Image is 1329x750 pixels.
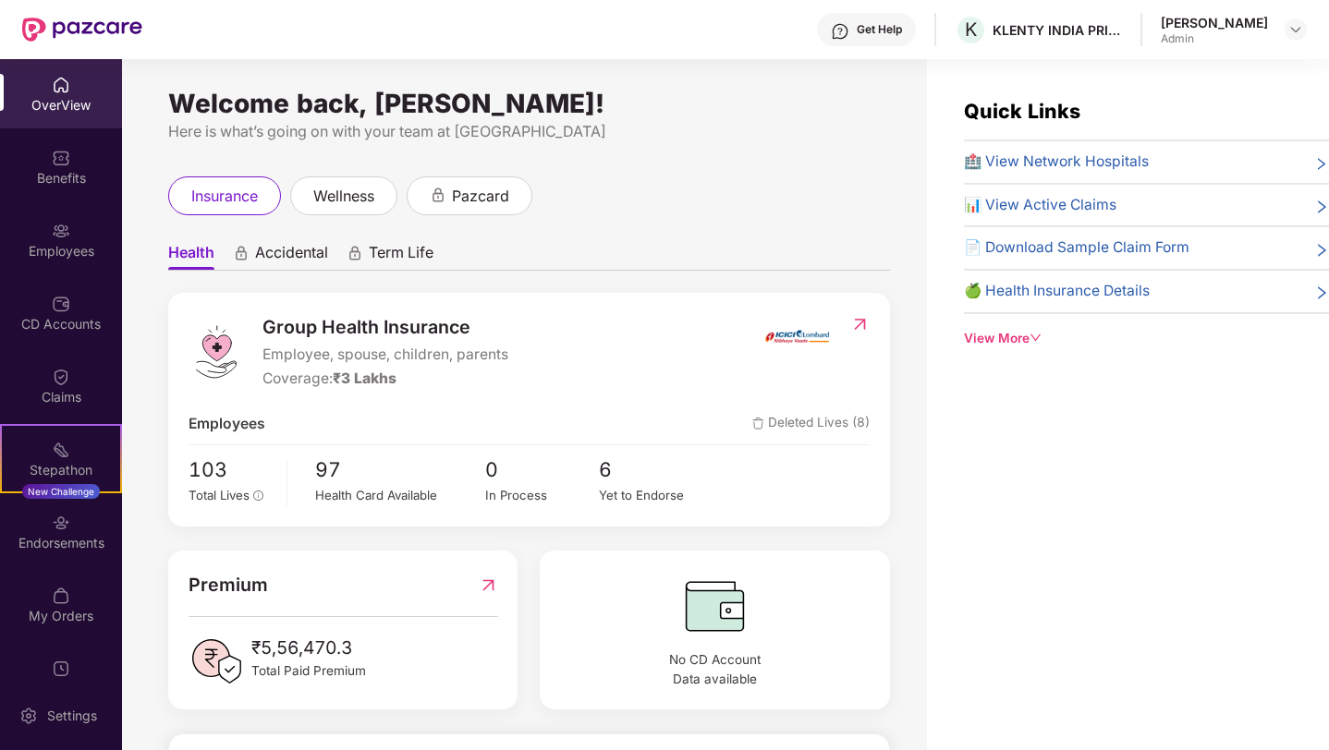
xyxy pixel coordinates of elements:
span: Premium [189,571,268,599]
img: svg+xml;base64,PHN2ZyBpZD0iQ2xhaW0iIHhtbG5zPSJodHRwOi8vd3d3LnczLm9yZy8yMDAwL3N2ZyIgd2lkdGg9IjIwIi... [52,368,70,386]
span: Total Lives [189,488,250,502]
img: svg+xml;base64,PHN2ZyBpZD0iSG9tZSIgeG1sbnM9Imh0dHA6Ly93d3cudzMub3JnLzIwMDAvc3ZnIiB3aWR0aD0iMjAiIG... [52,76,70,94]
img: CDBalanceIcon [560,571,870,641]
span: right [1314,198,1329,217]
span: info-circle [253,490,264,502]
span: Accidental [255,243,328,270]
span: Term Life [369,243,433,270]
span: Health [168,243,214,270]
span: 97 [315,454,485,485]
img: PaidPremiumIcon [189,634,244,689]
img: RedirectIcon [479,571,498,599]
span: 6 [599,454,713,485]
span: Employee, spouse, children, parents [262,344,508,367]
img: deleteIcon [752,417,764,429]
span: 🍏 Health Insurance Details [964,280,1150,303]
div: New Challenge [22,484,100,499]
span: 📊 View Active Claims [964,194,1116,217]
span: pazcard [452,185,509,208]
span: Employees [189,413,265,436]
img: svg+xml;base64,PHN2ZyBpZD0iVXBkYXRlZCIgeG1sbnM9Imh0dHA6Ly93d3cudzMub3JnLzIwMDAvc3ZnIiB3aWR0aD0iMj... [52,659,70,678]
div: Here is what’s going on with your team at [GEOGRAPHIC_DATA] [168,120,890,143]
img: svg+xml;base64,PHN2ZyBpZD0iU2V0dGluZy0yMHgyMCIgeG1sbnM9Imh0dHA6Ly93d3cudzMub3JnLzIwMDAvc3ZnIiB3aW... [19,707,38,725]
div: Health Card Available [315,486,485,505]
div: animation [233,245,250,261]
div: View More [964,329,1329,348]
img: logo [189,324,244,380]
div: Stepathon [2,461,120,479]
span: Quick Links [964,99,1080,123]
img: svg+xml;base64,PHN2ZyBpZD0iRW5kb3JzZW1lbnRzIiB4bWxucz0iaHR0cDovL3d3dy53My5vcmcvMjAwMC9zdmciIHdpZH... [52,514,70,532]
div: Welcome back, [PERSON_NAME]! [168,96,890,111]
div: Admin [1161,31,1268,46]
span: ₹5,56,470.3 [251,634,366,661]
img: insurerIcon [762,313,832,359]
div: Settings [42,707,103,725]
div: Coverage: [262,368,508,391]
img: RedirectIcon [850,315,870,333]
div: animation [430,187,446,203]
span: right [1314,240,1329,260]
img: New Pazcare Logo [22,18,142,42]
span: wellness [313,185,374,208]
span: insurance [191,185,258,208]
span: Total Paid Premium [251,661,366,681]
span: 📄 Download Sample Claim Form [964,236,1189,260]
span: Group Health Insurance [262,313,508,342]
span: No CD Account Data available [560,650,870,690]
span: K [965,18,977,41]
div: In Process [485,486,599,505]
img: svg+xml;base64,PHN2ZyBpZD0iTXlfT3JkZXJzIiBkYXRhLW5hbWU9Ik15IE9yZGVycyIgeG1sbnM9Imh0dHA6Ly93d3cudz... [52,587,70,605]
img: svg+xml;base64,PHN2ZyBpZD0iQ0RfQWNjb3VudHMiIGRhdGEtbmFtZT0iQ0QgQWNjb3VudHMiIHhtbG5zPSJodHRwOi8vd3... [52,295,70,313]
span: Deleted Lives (8) [752,413,870,436]
img: svg+xml;base64,PHN2ZyBpZD0iRW1wbG95ZWVzIiB4bWxucz0iaHR0cDovL3d3dy53My5vcmcvMjAwMC9zdmciIHdpZHRoPS... [52,222,70,240]
span: 0 [485,454,599,485]
div: Yet to Endorse [599,486,713,505]
div: KLENTY INDIA PRIVATE LIMITED [993,21,1122,39]
div: animation [347,245,363,261]
div: [PERSON_NAME] [1161,14,1268,31]
span: ₹3 Lakhs [333,369,396,387]
img: svg+xml;base64,PHN2ZyB4bWxucz0iaHR0cDovL3d3dy53My5vcmcvMjAwMC9zdmciIHdpZHRoPSIyMSIgaGVpZ2h0PSIyMC... [52,441,70,459]
span: right [1314,284,1329,303]
span: 🏥 View Network Hospitals [964,151,1149,174]
span: right [1314,154,1329,174]
span: down [1030,332,1042,345]
img: svg+xml;base64,PHN2ZyBpZD0iSGVscC0zMngzMiIgeG1sbnM9Imh0dHA6Ly93d3cudzMub3JnLzIwMDAvc3ZnIiB3aWR0aD... [831,22,849,41]
img: svg+xml;base64,PHN2ZyBpZD0iQmVuZWZpdHMiIHhtbG5zPSJodHRwOi8vd3d3LnczLm9yZy8yMDAwL3N2ZyIgd2lkdGg9Ij... [52,149,70,167]
span: 103 [189,454,274,485]
img: svg+xml;base64,PHN2ZyBpZD0iRHJvcGRvd24tMzJ4MzIiIHhtbG5zPSJodHRwOi8vd3d3LnczLm9yZy8yMDAwL3N2ZyIgd2... [1288,22,1303,37]
div: Get Help [857,22,902,37]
